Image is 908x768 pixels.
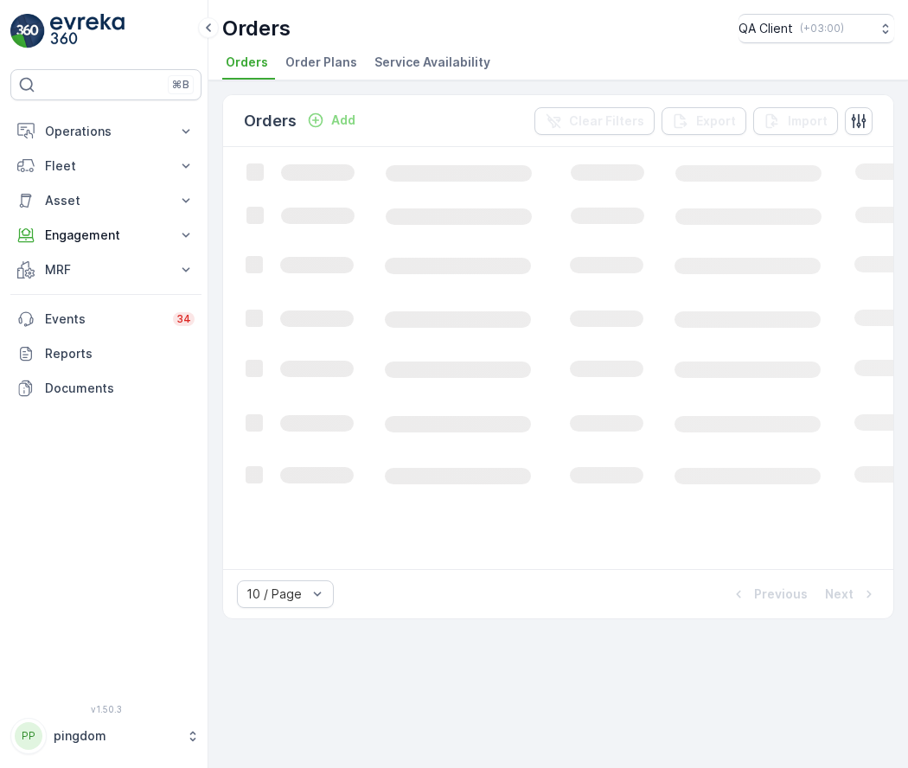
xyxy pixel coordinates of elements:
p: Clear Filters [569,112,644,130]
p: ⌘B [172,78,189,92]
p: Export [696,112,736,130]
a: Events34 [10,302,201,336]
p: Documents [45,380,195,397]
button: Previous [728,584,809,605]
button: QA Client(+03:00) [739,14,894,43]
a: Documents [10,371,201,406]
p: Next [825,586,854,603]
p: Events [45,310,163,328]
div: PP [15,722,42,750]
a: Reports [10,336,201,371]
p: Previous [754,586,808,603]
button: Engagement [10,218,201,253]
span: Order Plans [285,54,357,71]
button: Asset [10,183,201,218]
p: ( +03:00 ) [800,22,844,35]
button: Export [662,107,746,135]
button: Fleet [10,149,201,183]
p: Operations [45,123,167,140]
p: MRF [45,261,167,278]
img: logo [10,14,45,48]
span: Service Availability [374,54,490,71]
p: Import [788,112,828,130]
p: Add [331,112,355,129]
p: Engagement [45,227,167,244]
span: Orders [226,54,268,71]
p: pingdom [54,727,177,745]
button: PPpingdom [10,718,201,754]
p: Fleet [45,157,167,175]
button: Import [753,107,838,135]
img: logo_light-DOdMpM7g.png [50,14,125,48]
button: MRF [10,253,201,287]
p: 34 [176,312,191,326]
p: Orders [244,109,297,133]
button: Clear Filters [534,107,655,135]
button: Next [823,584,879,605]
p: Reports [45,345,195,362]
button: Add [300,110,362,131]
p: Asset [45,192,167,209]
button: Operations [10,114,201,149]
p: Orders [222,15,291,42]
span: v 1.50.3 [10,704,201,714]
p: QA Client [739,20,793,37]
